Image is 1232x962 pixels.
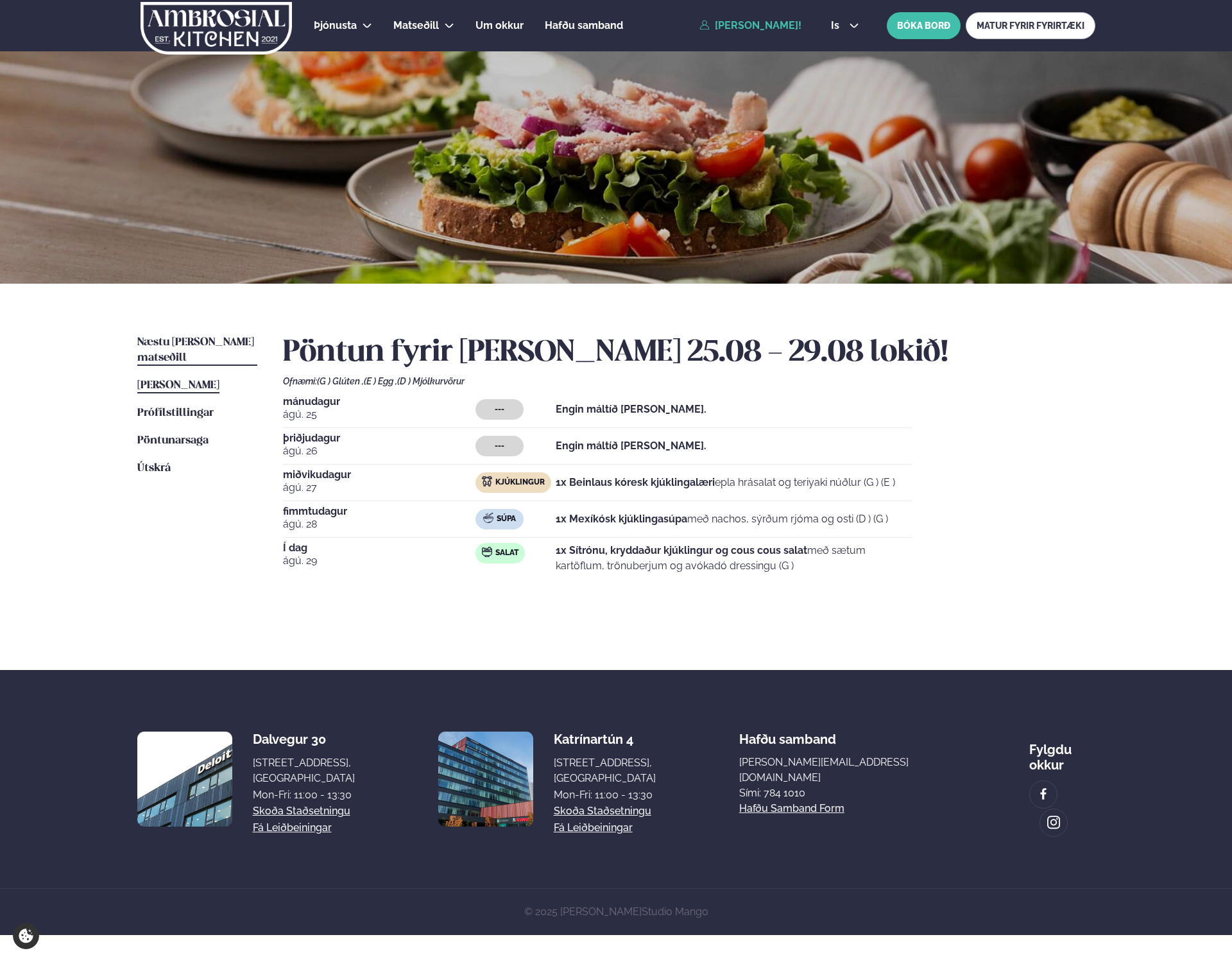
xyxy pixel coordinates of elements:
[554,732,656,747] div: Katrínartún 4
[483,513,493,523] img: soup.svg
[253,803,350,819] a: Skoða staðsetningu
[556,513,687,525] strong: 1x Mexíkósk kjúklingasúpa
[283,407,475,422] span: ágú. 25
[966,12,1095,39] a: MATUR FYRIR FYRIRTÆKI
[642,906,708,918] a: Studio Mango
[137,433,209,449] a: Pöntunarsaga
[554,803,651,819] a: Skoða staðsetningu
[253,820,332,836] a: Fá leiðbeiningar
[393,19,439,31] span: Matseðill
[475,18,524,33] a: Um okkur
[554,755,656,786] div: [STREET_ADDRESS], [GEOGRAPHIC_DATA]
[283,543,475,553] span: Í dag
[739,801,844,816] a: Hafðu samband form
[556,440,706,452] strong: Engin máltíð [PERSON_NAME].
[283,517,475,532] span: ágú. 28
[554,820,633,836] a: Fá leiðbeiningar
[699,20,801,31] a: [PERSON_NAME]!
[140,2,293,55] img: logo
[253,732,355,747] div: Dalvegur 30
[253,787,355,803] div: Mon-Fri: 11:00 - 13:30
[283,506,475,517] span: fimmtudagur
[393,18,439,33] a: Matseðill
[545,18,623,33] a: Hafðu samband
[13,923,39,949] a: Cookie settings
[482,547,492,557] img: salad.svg
[283,480,475,495] span: ágú. 27
[397,376,465,386] span: (D ) Mjólkurvörur
[524,906,708,918] span: © 2025 [PERSON_NAME]
[1040,809,1067,836] a: image alt
[554,787,656,803] div: Mon-Fri: 11:00 - 13:30
[1036,787,1050,802] img: image alt
[1030,781,1057,808] a: image alt
[545,19,623,31] span: Hafðu samband
[1047,815,1061,830] img: image alt
[283,397,475,407] span: mánudagur
[739,755,946,786] a: [PERSON_NAME][EMAIL_ADDRESS][DOMAIN_NAME]
[438,732,533,827] img: image alt
[556,543,912,574] p: með sætum kartöflum, trönuberjum og avókadó dressingu (G )
[821,21,869,31] button: is
[253,755,355,786] div: [STREET_ADDRESS], [GEOGRAPHIC_DATA]
[482,476,492,486] img: chicken.svg
[283,553,475,569] span: ágú. 29
[495,441,504,451] span: ---
[475,19,524,31] span: Um okkur
[137,335,257,366] a: Næstu [PERSON_NAME] matseðill
[137,732,232,827] img: image alt
[317,376,364,386] span: (G ) Glúten ,
[739,786,946,801] p: Sími: 784 1010
[283,443,475,459] span: ágú. 26
[283,376,1095,386] div: Ofnæmi:
[137,378,219,393] a: [PERSON_NAME]
[137,461,171,476] a: Útskrá
[1029,732,1095,773] div: Fylgdu okkur
[283,433,475,443] span: þriðjudagur
[137,408,214,418] span: Prófílstillingar
[137,435,209,446] span: Pöntunarsaga
[283,470,475,480] span: miðvikudagur
[137,463,171,474] span: Útskrá
[556,511,888,527] p: með nachos, sýrðum rjóma og osti (D ) (G )
[137,337,254,363] span: Næstu [PERSON_NAME] matseðill
[314,18,357,33] a: Þjónusta
[283,335,1095,371] h2: Pöntun fyrir [PERSON_NAME] 25.08 - 29.08 lokið!
[497,514,516,524] span: Súpa
[831,21,843,31] span: is
[364,376,397,386] span: (E ) Egg ,
[137,380,219,391] span: [PERSON_NAME]
[137,406,214,421] a: Prófílstillingar
[495,404,504,415] span: ---
[495,477,545,488] span: Kjúklingur
[314,19,357,31] span: Þjónusta
[556,544,807,556] strong: 1x Sítrónu, kryddaður kjúklingur og cous cous salat
[556,403,706,415] strong: Engin máltíð [PERSON_NAME].
[556,476,715,488] strong: 1x Beinlaus kóresk kjúklingalæri
[739,721,836,747] span: Hafðu samband
[495,548,518,558] span: Salat
[556,475,895,490] p: epla hrásalat og teriyaki núðlur (G ) (E )
[887,12,961,39] button: BÓKA BORÐ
